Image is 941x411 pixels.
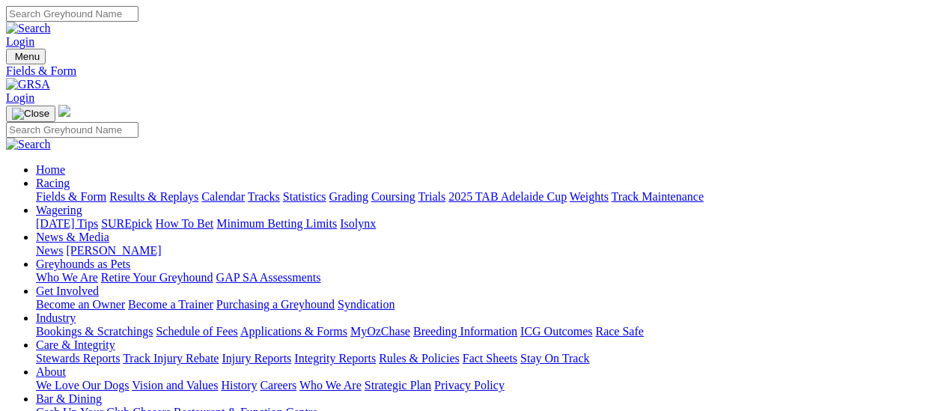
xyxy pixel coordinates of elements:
[109,190,198,203] a: Results & Replays
[216,217,337,230] a: Minimum Betting Limits
[132,379,218,392] a: Vision and Values
[221,379,257,392] a: History
[36,177,70,189] a: Racing
[12,108,49,120] img: Close
[520,325,592,338] a: ICG Outcomes
[36,231,109,243] a: News & Media
[222,352,291,365] a: Injury Reports
[36,352,935,365] div: Care & Integrity
[463,352,517,365] a: Fact Sheets
[101,217,152,230] a: SUREpick
[156,325,237,338] a: Schedule of Fees
[570,190,609,203] a: Weights
[36,379,129,392] a: We Love Our Dogs
[66,244,161,257] a: [PERSON_NAME]
[340,217,376,230] a: Isolynx
[6,106,55,122] button: Toggle navigation
[371,190,415,203] a: Coursing
[36,258,130,270] a: Greyhounds as Pets
[6,122,138,138] input: Search
[36,325,153,338] a: Bookings & Scratchings
[434,379,505,392] a: Privacy Policy
[36,352,120,365] a: Stewards Reports
[123,352,219,365] a: Track Injury Rebate
[36,284,99,297] a: Get Involved
[36,190,106,203] a: Fields & Form
[6,78,50,91] img: GRSA
[36,365,66,378] a: About
[413,325,517,338] a: Breeding Information
[6,64,935,78] a: Fields & Form
[156,217,214,230] a: How To Bet
[6,91,34,104] a: Login
[36,244,63,257] a: News
[36,244,935,258] div: News & Media
[240,325,347,338] a: Applications & Forms
[36,271,935,284] div: Greyhounds as Pets
[6,138,51,151] img: Search
[329,190,368,203] a: Grading
[36,163,65,176] a: Home
[36,217,935,231] div: Wagering
[36,204,82,216] a: Wagering
[36,338,115,351] a: Care & Integrity
[350,325,410,338] a: MyOzChase
[36,271,98,284] a: Who We Are
[216,271,321,284] a: GAP SA Assessments
[36,392,102,405] a: Bar & Dining
[248,190,280,203] a: Tracks
[418,190,445,203] a: Trials
[15,51,40,62] span: Menu
[379,352,460,365] a: Rules & Policies
[260,379,296,392] a: Careers
[36,298,935,311] div: Get Involved
[6,6,138,22] input: Search
[365,379,431,392] a: Strategic Plan
[36,298,125,311] a: Become an Owner
[612,190,704,203] a: Track Maintenance
[58,105,70,117] img: logo-grsa-white.png
[448,190,567,203] a: 2025 TAB Adelaide Cup
[338,298,395,311] a: Syndication
[6,35,34,48] a: Login
[595,325,643,338] a: Race Safe
[36,190,935,204] div: Racing
[36,217,98,230] a: [DATE] Tips
[36,379,935,392] div: About
[36,311,76,324] a: Industry
[299,379,362,392] a: Who We Are
[6,49,46,64] button: Toggle navigation
[128,298,213,311] a: Become a Trainer
[216,298,335,311] a: Purchasing a Greyhound
[520,352,589,365] a: Stay On Track
[101,271,213,284] a: Retire Your Greyhound
[283,190,326,203] a: Statistics
[36,325,935,338] div: Industry
[6,22,51,35] img: Search
[201,190,245,203] a: Calendar
[294,352,376,365] a: Integrity Reports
